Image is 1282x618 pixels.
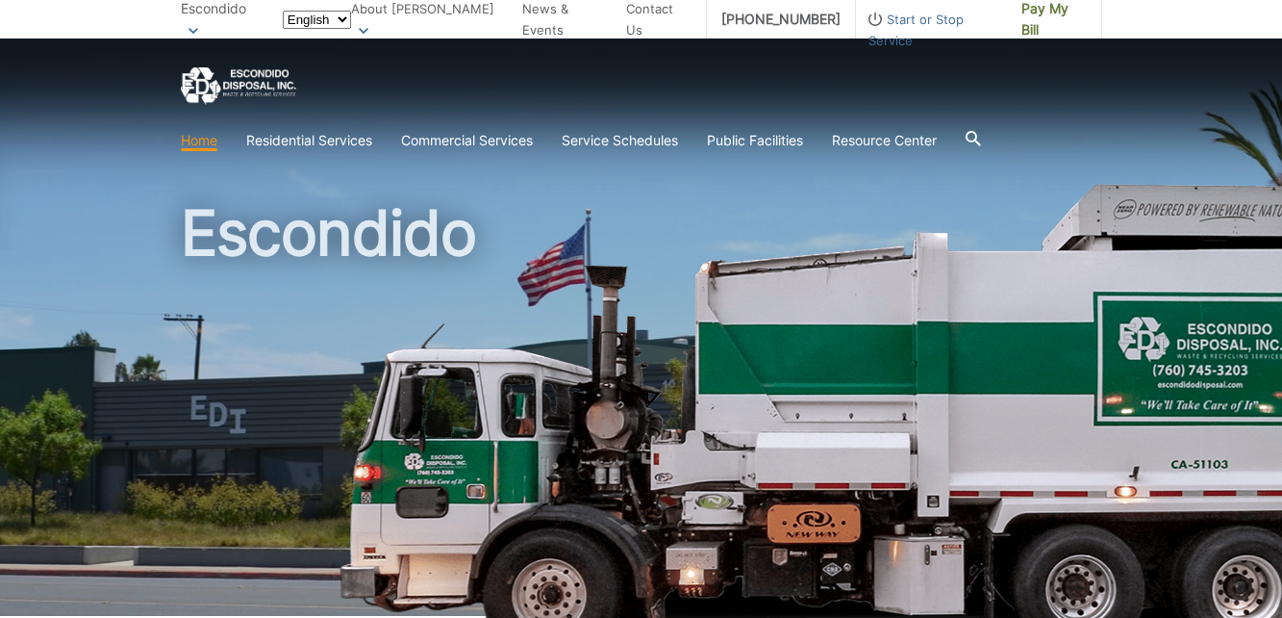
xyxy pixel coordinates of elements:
[707,130,803,151] a: Public Facilities
[246,130,372,151] a: Residential Services
[181,67,296,105] a: EDCD logo. Return to the homepage.
[832,130,937,151] a: Resource Center
[401,130,533,151] a: Commercial Services
[181,130,217,151] a: Home
[562,130,678,151] a: Service Schedules
[283,11,351,29] select: Select a language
